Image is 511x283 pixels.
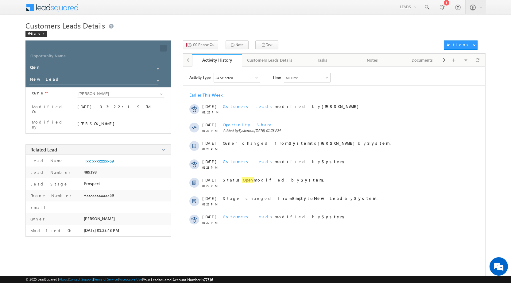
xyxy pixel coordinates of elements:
strong: [PERSON_NAME] [322,104,362,109]
span: Opportunity Share [223,122,273,127]
span: 01:23 PM [202,129,221,132]
span: 03:22 PM [202,110,221,114]
span: CC Phone Call [193,42,215,48]
span: [DATE] [202,122,216,127]
input: Type to Search [77,90,165,98]
button: CC Phone Call [183,40,218,49]
strong: Empty [292,196,308,201]
a: About [59,277,68,281]
input: Status [29,63,158,73]
span: Status modified by . [223,177,324,183]
div: 24 Selected [215,76,233,80]
span: 01:23 PM [202,147,221,151]
strong: System [322,214,344,219]
a: Activity History [192,54,242,67]
div: Documents [402,56,442,64]
span: Related Lead [30,147,57,153]
strong: System [354,196,377,201]
span: 01:22 PM [202,184,221,188]
span: +xx-xxxxxxxx59 [84,193,114,198]
span: 489198 [84,170,97,174]
span: 01:22 PM [202,202,221,206]
strong: System [322,159,344,164]
span: Owner changed from to by . [223,140,391,146]
span: 01:22 PM [202,221,221,224]
strong: System [289,140,311,146]
span: [DATE] [202,214,216,219]
span: Customers Leads [223,159,275,164]
div: Actions [447,42,471,48]
label: Email [29,205,50,210]
div: [PERSON_NAME] [77,121,165,126]
input: Stage [29,75,158,85]
label: Owner [29,216,45,221]
span: [DATE] [202,140,216,146]
span: Time [273,73,281,82]
span: [DATE] [202,196,216,201]
label: Owner [32,90,46,95]
div: Owner Changed,Status Changed,Stage Changed,Source Changed,Notes & 19 more.. [214,73,260,82]
span: Customers Leads [223,104,275,109]
div: [DATE] 03:22:19 PM [77,104,165,113]
span: modified by [223,214,344,219]
span: Added by on [223,128,459,133]
strong: System [367,140,390,146]
strong: System [301,177,323,182]
div: Notes [353,56,392,64]
div: Activity History [197,57,238,63]
span: Activity Type [189,73,211,82]
span: [DATE] [202,177,216,182]
a: +xx-xxxxxxxx59 [84,159,114,163]
span: [DATE] [202,104,216,109]
span: [PERSON_NAME] [84,216,115,221]
div: Back [25,31,47,37]
a: Notes [348,54,398,67]
a: Show All Items [153,76,161,82]
span: © 2025 LeadSquared | | | | | [25,277,213,282]
span: Customers Leads Details [25,21,105,30]
label: Modified On [32,104,70,114]
span: Open [242,177,254,183]
button: Actions [444,40,478,50]
span: 01:23 PM [202,166,221,169]
button: Task [255,40,278,49]
a: Acceptable Use [119,277,142,281]
label: Modified By [32,120,70,129]
a: Tasks [298,54,348,67]
label: Lead Number [29,170,71,175]
label: Phone Number [29,193,72,198]
span: [DATE] 01:23:48 PM [84,228,119,233]
span: Your Leadsquared Account Number is [143,277,213,282]
div: All Time [286,76,298,80]
span: [DATE] 01:23 PM [254,128,281,133]
div: Earlier This Week [189,92,223,98]
strong: [PERSON_NAME] [318,140,358,146]
a: Show All Items [157,91,165,97]
span: Prospect [84,181,100,186]
span: System [238,128,250,133]
a: Show All Items [153,64,161,70]
strong: New Lead [314,196,345,201]
span: [DATE] [202,159,216,164]
div: Tasks [303,56,342,64]
span: Customers Leads [223,214,275,219]
span: Stage changed from to by . [223,196,377,201]
input: Opportunity Name Opportunity Name [29,52,160,61]
button: Note [226,40,249,49]
span: modified by [223,104,362,109]
span: modified by [223,159,344,164]
label: Modified On [29,228,73,233]
a: Terms of Service [94,277,118,281]
div: Customers Leads Details [247,56,292,64]
label: Lead Stage [29,181,68,186]
a: Contact Support [69,277,93,281]
label: Lead Name [29,158,64,163]
span: 77516 [204,277,213,282]
a: Customers Leads Details [242,54,298,67]
a: Documents [397,54,447,67]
